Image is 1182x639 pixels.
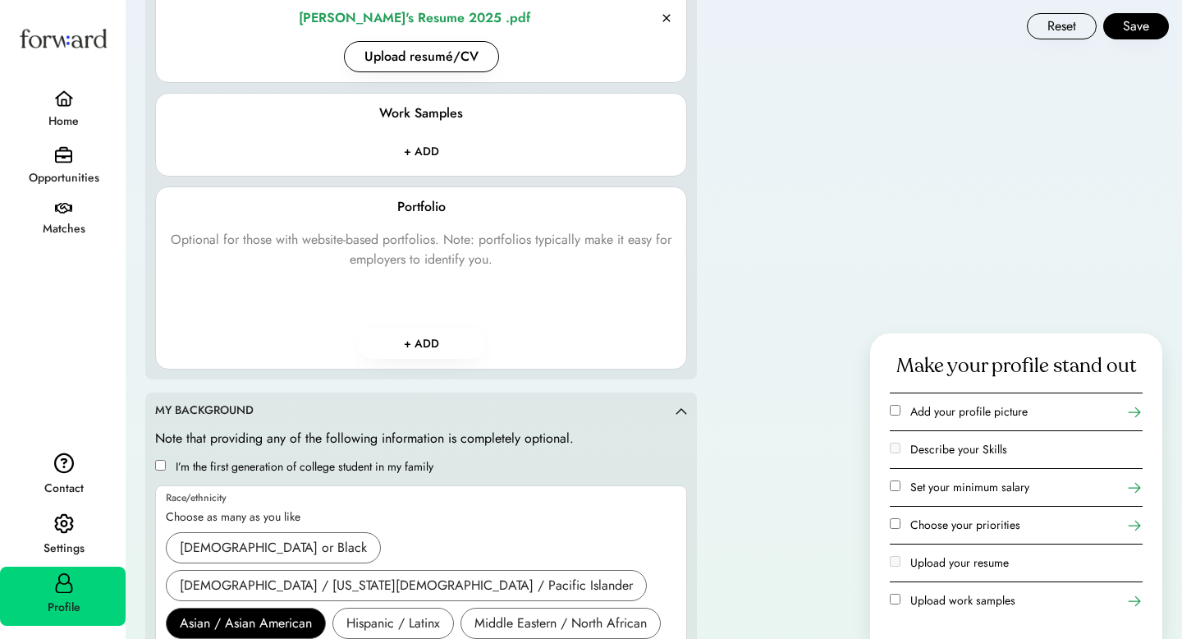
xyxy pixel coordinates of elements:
[358,329,485,359] button: + ADD
[910,403,1028,420] label: Add your profile picture
[180,576,633,595] div: [DEMOGRAPHIC_DATA] / [US_STATE][DEMOGRAPHIC_DATA] / Pacific Islander
[896,353,1137,379] div: Make your profile stand out
[155,402,254,419] div: MY BACKGROUND
[1103,13,1169,39] button: Save
[166,509,300,526] div: Choose as many as you like
[16,13,110,63] img: Forward logo
[2,598,126,618] div: Profile
[474,614,647,633] div: Middle Eastern / North African
[397,197,446,217] div: Portfolio
[2,539,126,559] div: Settings
[910,441,1007,457] label: Describe your Skills
[910,517,1020,533] label: Choose your priorities
[1027,13,1097,39] button: Reset
[180,614,312,633] div: Asian / Asian American
[676,407,687,415] img: caret-up.svg
[166,493,676,503] div: Race/ethnicity
[910,592,1015,609] label: Upload work samples
[910,479,1029,495] label: Set your minimum salary
[55,203,72,214] img: handshake.svg
[176,458,433,475] label: I’m the first generation of college student in my family
[2,168,126,188] div: Opportunities
[346,614,440,633] div: Hispanic / Latinx
[155,429,574,448] div: Note that providing any of the following information is completely optional.
[169,230,673,269] div: Optional for those with website-based portfolios. Note: portfolios typically make it easy for emp...
[910,554,1009,571] label: Upload your resume
[54,513,74,535] img: settings.svg
[55,146,72,163] img: briefcase.svg
[54,90,74,107] img: home.svg
[379,103,463,123] div: Work Samples
[54,453,74,474] img: contact.svg
[2,219,126,239] div: Matches
[180,538,367,558] div: [DEMOGRAPHIC_DATA] or Black
[2,479,126,499] div: Contact
[344,41,499,72] button: Upload resumé/CV
[2,112,126,131] div: Home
